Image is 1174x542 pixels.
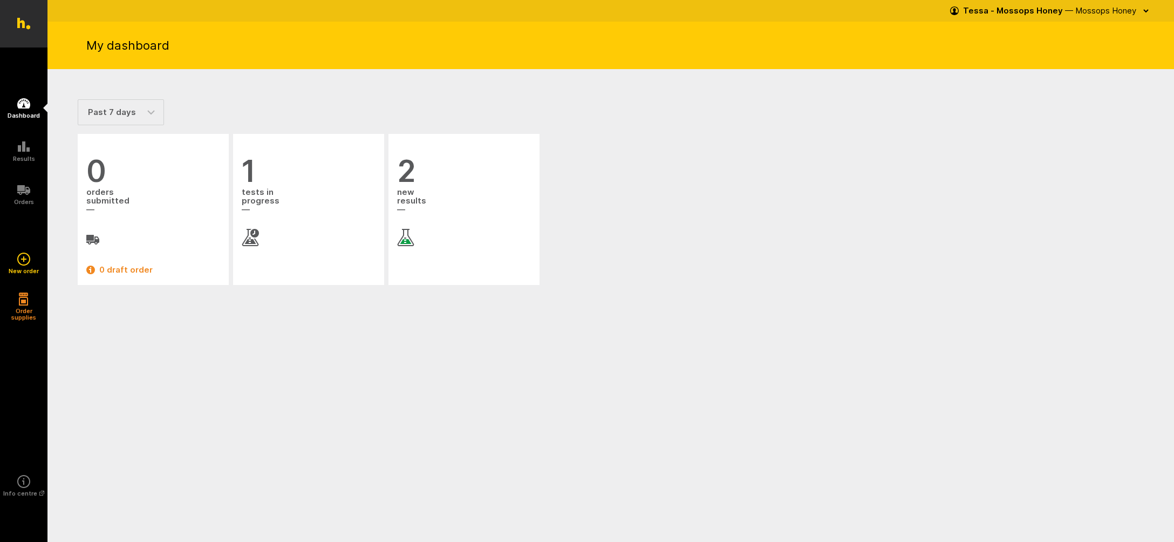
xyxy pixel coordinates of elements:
h5: Dashboard [8,112,40,119]
h5: New order [9,268,39,274]
button: Tessa - Mossops Honey — Mossops Honey [950,2,1152,19]
a: 1 tests inprogress [242,155,376,246]
span: 1 [242,155,376,187]
h5: Info centre [3,490,44,497]
a: 2 newresults [397,155,531,246]
span: 2 [397,155,531,187]
span: orders submitted [86,187,220,216]
span: tests in progress [242,187,376,216]
h5: Results [13,155,35,162]
h1: My dashboard [86,37,169,53]
h5: Orders [14,199,34,205]
h5: Order supplies [8,308,40,321]
a: 0 draft order [86,263,220,276]
span: 0 [86,155,220,187]
a: 0 orderssubmitted [86,155,220,246]
strong: Tessa - Mossops Honey [963,5,1063,16]
span: — Mossops Honey [1065,5,1136,16]
span: new results [397,187,531,216]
